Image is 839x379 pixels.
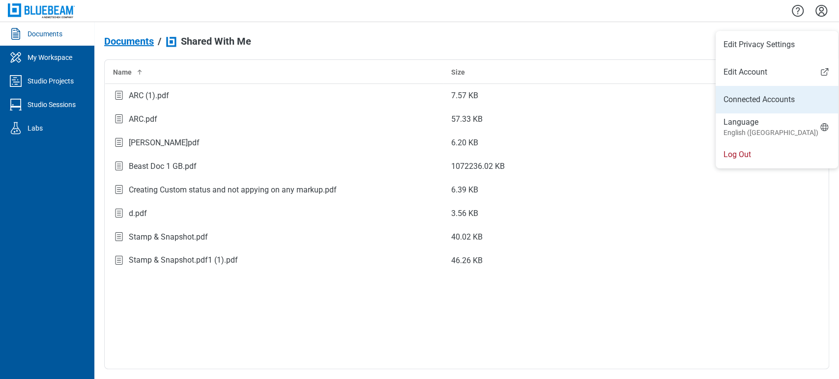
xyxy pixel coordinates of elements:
div: d.pdf [129,208,147,219]
td: 7.57 KB [443,84,781,108]
div: Studio Sessions [28,100,76,109]
td: 6.20 KB [443,131,781,155]
svg: Studio Projects [8,73,24,89]
td: 1072236.02 KB [443,155,781,178]
div: Labs [28,123,43,133]
div: Stamp & Snapshot.pdf [129,231,208,243]
ul: Menu [716,31,838,168]
div: [PERSON_NAME]pdf [129,137,200,149]
span: Shared With Me [181,36,251,47]
svg: Studio Sessions [8,97,24,112]
a: Edit Account [716,66,838,78]
a: Connected Accounts [723,94,830,106]
td: 57.33 KB [443,108,781,131]
div: Language [723,117,818,137]
div: ARC.pdf [129,113,157,125]
div: Name [113,67,435,77]
td: 40.02 KB [443,225,781,249]
td: 6.39 KB [443,178,781,202]
div: Documents [28,29,62,39]
svg: My Workspace [8,50,24,65]
div: Stamp & Snapshot.pdf1 (1).pdf [129,254,238,266]
table: bb-data-table [105,60,829,272]
div: / [158,36,161,47]
div: Beast Doc 1 GB.pdf [129,161,197,172]
td: 46.26 KB [443,249,781,272]
div: ARC (1).pdf [129,90,169,102]
li: Edit Privacy Settings [716,31,838,58]
small: English ([GEOGRAPHIC_DATA]) [723,128,818,137]
div: Studio Projects [28,76,74,86]
div: Size [451,67,774,77]
li: Log Out [716,141,838,168]
button: Settings [813,2,829,19]
span: Documents [104,36,154,47]
svg: Labs [8,120,24,136]
img: Bluebeam, Inc. [8,3,75,18]
svg: Documents [8,26,24,42]
div: Creating Custom status and not appying on any markup.pdf [129,184,337,196]
div: My Workspace [28,53,72,62]
td: 3.56 KB [443,202,781,225]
